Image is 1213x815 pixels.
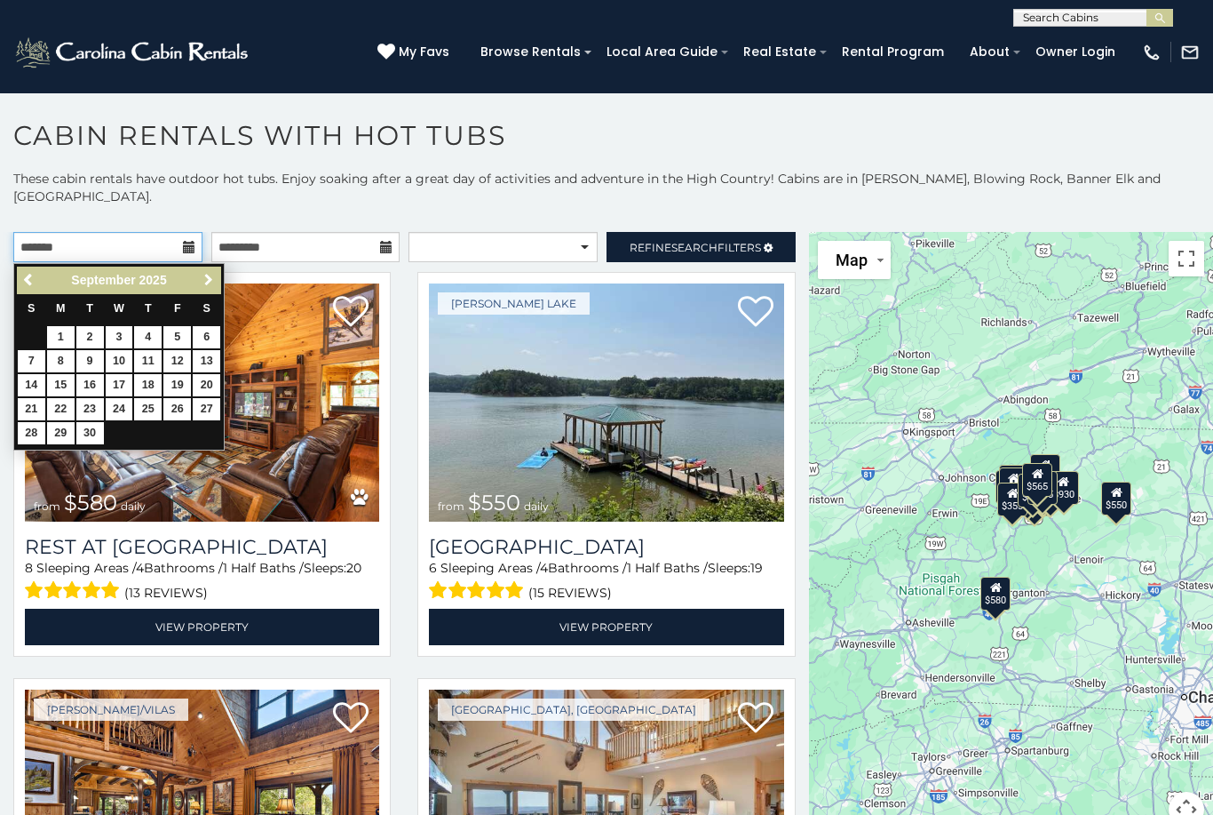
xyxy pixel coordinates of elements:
[438,292,590,315] a: [PERSON_NAME] Lake
[836,251,868,269] span: Map
[114,302,124,315] span: Wednesday
[998,483,1028,516] div: $355
[1022,463,1052,497] div: $565
[429,609,783,645] a: View Property
[163,326,191,348] a: 5
[606,232,796,262] a: RefineSearchFilters
[25,535,379,559] h3: Rest at Mountain Crest
[1031,454,1061,488] div: $525
[333,700,369,738] a: Add to favorites
[399,43,449,61] span: My Favs
[193,326,220,348] a: 6
[429,535,783,559] a: [GEOGRAPHIC_DATA]
[750,560,763,576] span: 19
[193,398,220,420] a: 27
[76,374,104,396] a: 16
[145,302,152,315] span: Thursday
[1102,482,1132,515] div: $550
[25,559,379,604] div: Sleeping Areas / Bathrooms / Sleeps:
[34,699,188,721] a: [PERSON_NAME]/Vilas
[438,699,710,721] a: [GEOGRAPHIC_DATA], [GEOGRAPHIC_DATA]
[197,269,219,292] a: Next
[47,422,75,444] a: 29
[429,284,783,522] img: Lake Haven Lodge
[139,273,167,287] span: 2025
[136,560,144,576] span: 4
[134,326,162,348] a: 4
[124,581,208,604] span: (13 reviews)
[833,38,953,66] a: Rental Program
[106,398,133,420] a: 24
[47,374,75,396] a: 15
[472,38,590,66] a: Browse Rentals
[18,398,45,420] a: 21
[203,302,210,315] span: Saturday
[999,465,1029,499] div: $310
[76,350,104,372] a: 9
[134,350,162,372] a: 11
[202,273,216,287] span: Next
[1049,471,1079,505] div: $930
[1018,474,1048,507] div: $485
[134,398,162,420] a: 25
[64,490,117,515] span: $580
[468,490,520,515] span: $550
[18,422,45,444] a: 28
[76,326,104,348] a: 2
[47,326,75,348] a: 1
[1180,43,1200,62] img: mail-regular-white.png
[671,241,717,254] span: Search
[961,38,1019,66] a: About
[1027,38,1124,66] a: Owner Login
[34,499,60,513] span: from
[429,535,783,559] h3: Lake Haven Lodge
[1142,43,1161,62] img: phone-regular-white.png
[524,499,549,513] span: daily
[540,560,548,576] span: 4
[106,326,133,348] a: 3
[86,302,93,315] span: Tuesday
[25,535,379,559] a: Rest at [GEOGRAPHIC_DATA]
[598,38,726,66] a: Local Area Guide
[13,35,253,70] img: White-1-2.png
[429,560,437,576] span: 6
[981,577,1011,611] div: $580
[163,398,191,420] a: 26
[76,422,104,444] a: 30
[995,470,1026,504] div: $650
[627,560,708,576] span: 1 Half Baths /
[76,398,104,420] a: 23
[223,560,304,576] span: 1 Half Baths /
[174,302,181,315] span: Friday
[163,374,191,396] a: 19
[1169,241,1204,276] button: Toggle fullscreen view
[193,350,220,372] a: 13
[438,499,464,513] span: from
[25,609,379,645] a: View Property
[22,273,36,287] span: Previous
[734,38,825,66] a: Real Estate
[18,374,45,396] a: 14
[528,581,612,604] span: (15 reviews)
[28,302,35,315] span: Sunday
[71,273,135,287] span: September
[47,350,75,372] a: 8
[47,398,75,420] a: 22
[738,294,773,332] a: Add to favorites
[377,43,454,62] a: My Favs
[56,302,66,315] span: Monday
[429,284,783,522] a: Lake Haven Lodge from $550 daily
[121,499,146,513] span: daily
[106,374,133,396] a: 17
[630,241,761,254] span: Refine Filters
[333,294,369,332] a: Add to favorites
[25,560,33,576] span: 8
[134,374,162,396] a: 18
[19,269,41,292] a: Previous
[18,350,45,372] a: 7
[106,350,133,372] a: 10
[193,374,220,396] a: 20
[818,241,891,279] button: Change map style
[999,467,1029,501] div: $395
[163,350,191,372] a: 12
